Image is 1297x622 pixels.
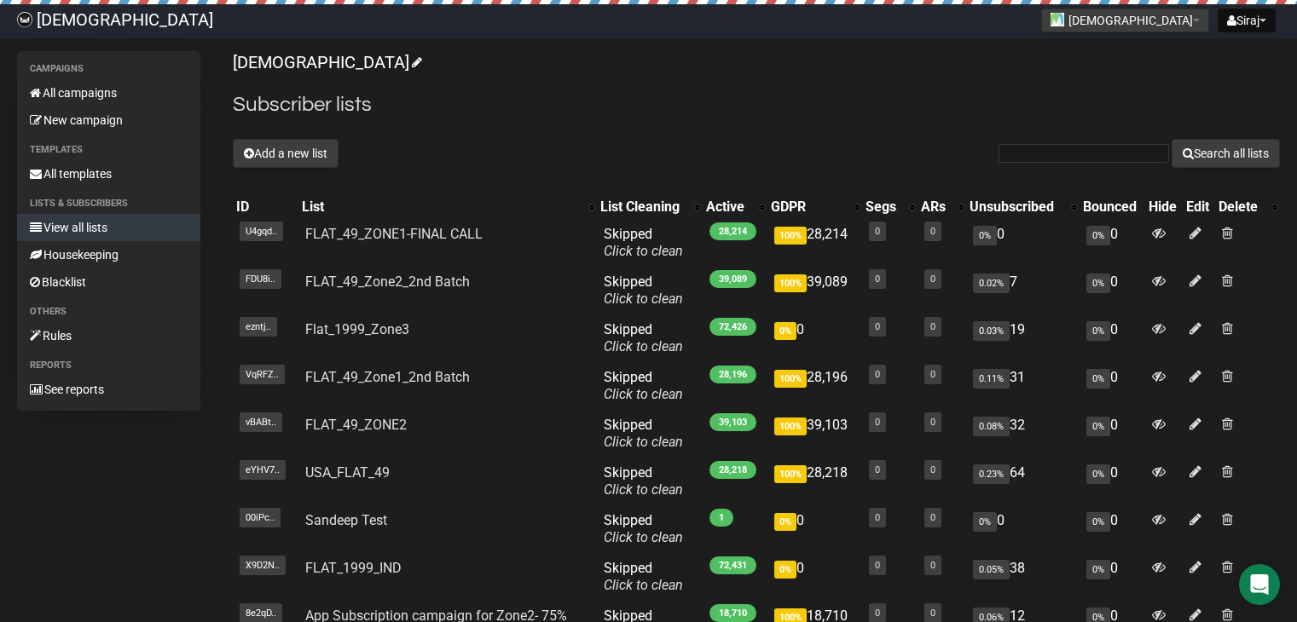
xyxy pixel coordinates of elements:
td: 28,214 [767,219,861,267]
span: 100% [774,418,807,435]
div: ARs [921,199,949,216]
button: [DEMOGRAPHIC_DATA] [1041,9,1209,32]
a: View all lists [17,214,200,241]
a: 0 [875,512,880,523]
a: 0 [930,274,935,285]
span: 0% [1086,512,1110,532]
td: 0 [767,505,861,553]
a: 0 [875,608,880,619]
span: 0% [973,512,997,532]
img: 61ace9317f7fa0068652623cbdd82cc4 [17,12,32,27]
a: USA_FLAT_49 [305,464,390,481]
span: 0.02% [973,274,1010,293]
th: ARs: No sort applied, activate to apply an ascending sort [918,195,966,219]
a: 0 [930,608,935,619]
td: 0 [767,553,861,601]
div: Unsubscribed [970,199,1062,216]
td: 0 [1080,362,1145,410]
a: New campaign [17,107,200,134]
a: 0 [875,417,880,428]
a: 0 [930,369,935,380]
td: 0 [966,505,1080,553]
a: Click to clean [604,291,683,307]
th: Segs: No sort applied, activate to apply an ascending sort [862,195,918,219]
span: 100% [774,227,807,245]
td: 32 [966,410,1080,458]
a: 0 [930,464,935,475]
th: List: No sort applied, activate to apply an ascending sort [298,195,597,219]
a: 0 [875,226,880,237]
a: 0 [875,321,880,332]
li: Reports [17,355,200,376]
div: Open Intercom Messenger [1239,564,1280,605]
li: Campaigns [17,59,200,79]
td: 39,089 [767,267,861,314]
span: 0% [1086,274,1110,293]
th: Active: No sort applied, activate to apply an ascending sort [703,195,768,219]
span: 0% [774,513,796,531]
a: All templates [17,160,200,187]
td: 0 [966,219,1080,267]
td: 64 [966,458,1080,505]
span: X9D2N.. [240,556,286,575]
a: Rules [17,322,200,349]
span: 0.23% [973,464,1010,484]
th: Delete: No sort applied, activate to apply an ascending sort [1215,195,1280,219]
div: Hide [1149,199,1179,216]
li: Templates [17,140,200,160]
span: 100% [774,274,807,292]
span: ezntj.. [240,317,277,337]
span: Skipped [604,560,683,593]
div: GDPR [771,199,844,216]
a: Click to clean [604,434,683,450]
td: 0 [1080,410,1145,458]
a: FLAT_49_ZONE1-FINAL CALL [305,226,483,242]
span: Skipped [604,464,683,498]
li: Lists & subscribers [17,193,200,214]
a: All campaigns [17,79,200,107]
span: 100% [774,370,807,388]
a: FLAT_49_Zone2_2nd Batch [305,274,470,290]
td: 28,218 [767,458,861,505]
span: 0.08% [973,417,1010,436]
div: List Cleaning [600,199,686,216]
a: Housekeeping [17,241,200,268]
th: Edit: No sort applied, sorting is disabled [1183,195,1215,219]
td: 0 [1080,553,1145,601]
a: Click to clean [604,243,683,259]
a: 0 [875,369,880,380]
a: 0 [930,417,935,428]
a: See reports [17,376,200,403]
span: 28,218 [709,461,756,479]
span: 72,431 [709,556,756,574]
span: Skipped [604,226,683,259]
img: 1.jpg [1051,13,1064,26]
span: 0% [774,322,796,340]
td: 0 [1080,314,1145,362]
div: Segs [866,199,900,216]
span: 00iPc.. [240,508,281,527]
span: Skipped [604,369,683,402]
td: 0 [767,314,861,362]
th: Unsubscribed: No sort applied, activate to apply an ascending sort [966,195,1080,219]
span: 0% [973,226,997,245]
th: List Cleaning: No sort applied, activate to apply an ascending sort [597,195,703,219]
h2: Subscriber lists [233,89,1280,120]
th: Hide: No sort applied, sorting is disabled [1145,195,1183,219]
a: Blacklist [17,268,200,296]
a: 0 [875,464,880,475]
span: Skipped [604,321,683,354]
td: 38 [966,553,1080,601]
span: 0% [1086,417,1110,436]
td: 0 [1080,219,1145,267]
span: Skipped [604,274,683,307]
a: FLAT_49_ZONE2 [305,417,407,433]
a: FLAT_49_Zone1_2nd Batch [305,369,470,385]
a: 0 [930,226,935,237]
span: 0% [1086,560,1110,579]
span: U4gqd.. [240,222,283,241]
span: 0.11% [973,369,1010,389]
span: VqRFZ.. [240,365,285,384]
span: 0% [1086,321,1110,341]
div: List [302,199,580,216]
